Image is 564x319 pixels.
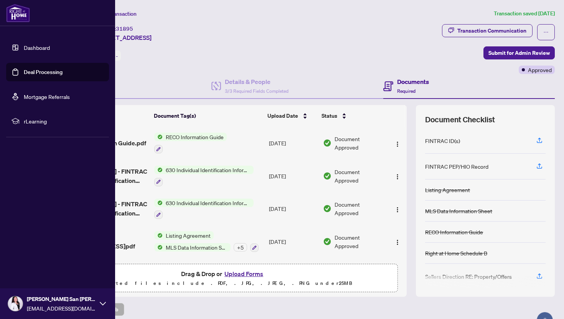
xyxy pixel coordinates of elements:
div: RECO Information Guide [425,228,483,236]
span: RECO Information Guide [163,133,227,141]
button: Upload Forms [222,269,266,279]
img: Logo [394,239,401,245]
div: FINTRAC PEP/HIO Record [425,162,488,171]
span: rLearning [24,117,104,125]
button: Logo [391,202,404,215]
button: Logo [391,170,404,182]
td: [DATE] [266,225,320,258]
span: - [116,53,118,59]
a: Mortgage Referrals [24,93,70,100]
span: 3/3 Required Fields Completed [225,88,289,94]
a: Deal Processing [24,69,63,76]
img: Status Icon [154,166,163,174]
div: Sellers Direction RE: Property/Offers [425,272,512,281]
img: Document Status [323,204,331,213]
img: Document Status [323,139,331,147]
td: [DATE] [266,127,320,159]
span: 630 Individual Identification Information Record [163,199,254,207]
span: [STREET_ADDRESS] [95,33,152,42]
img: Status Icon [154,243,163,252]
div: FINTRAC ID(s) [425,136,460,145]
th: Status [318,105,386,127]
div: Right at Home Schedule B [425,249,487,257]
span: Document Approved [335,200,384,217]
article: Transaction saved [DATE] [494,9,555,18]
td: [DATE] [266,159,320,192]
img: Status Icon [154,199,163,207]
span: Document Approved [335,168,384,184]
h4: Documents [397,77,429,86]
span: Approved [528,66,552,74]
button: Status Icon630 Individual Identification Information Record [154,166,254,186]
span: Listing Agreement [163,231,214,240]
span: Document Approved [335,135,384,151]
span: Drag & Drop or [181,269,266,279]
span: MLS Data Information Sheet [163,243,231,252]
img: Logo [394,141,401,147]
button: Transaction Communication [442,24,533,37]
td: [DATE] [266,192,320,225]
span: Document Approved [335,233,384,250]
button: Logo [391,235,404,248]
th: Upload Date [264,105,318,127]
img: Profile Icon [8,296,23,311]
span: Document Checklist [425,114,495,125]
span: 31895 [116,25,133,32]
button: Logo [391,137,404,149]
span: View Transaction [96,10,137,17]
span: [EMAIL_ADDRESS][DOMAIN_NAME] [27,304,96,312]
button: Submit for Admin Review [483,46,555,59]
span: Required [397,88,416,94]
div: Transaction Communication [457,25,526,37]
span: Upload Date [267,112,298,120]
span: Drag & Drop orUpload FormsSupported files include .PDF, .JPG, .JPEG, .PNG under25MB [49,264,397,293]
span: [PERSON_NAME] San [PERSON_NAME] [27,295,96,303]
span: ellipsis [543,30,549,35]
a: Dashboard [24,44,50,51]
span: 630 Individual Identification Information Record [163,166,254,174]
h4: Details & People [225,77,289,86]
img: logo [6,4,30,22]
img: Status Icon [154,133,163,141]
img: Status Icon [154,231,163,240]
p: Supported files include .PDF, .JPG, .JPEG, .PNG under 25 MB [54,279,392,288]
button: Status Icon630 Individual Identification Information Record [154,199,254,219]
img: Document Status [323,172,331,180]
img: Logo [394,174,401,180]
button: Status IconListing AgreementStatus IconMLS Data Information Sheet+5 [154,231,259,252]
span: Submit for Admin Review [488,47,550,59]
div: + 5 [234,243,247,252]
img: Document Status [323,237,331,246]
button: Status IconRECO Information Guide [154,133,227,153]
img: Logo [394,207,401,213]
div: MLS Data Information Sheet [425,207,492,215]
th: Document Tag(s) [151,105,265,127]
div: Listing Agreement [425,186,470,194]
span: Status [322,112,337,120]
button: Open asap [533,292,556,315]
